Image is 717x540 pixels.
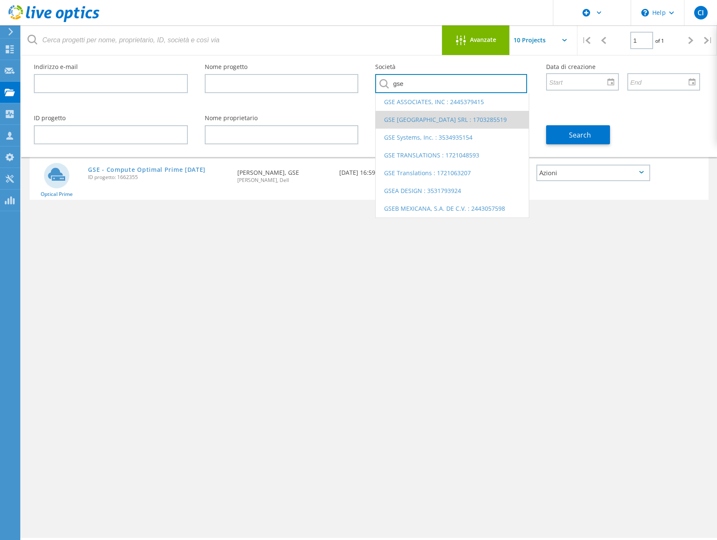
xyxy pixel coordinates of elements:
[34,115,188,121] label: ID progetto
[41,192,73,197] span: Optical Prime
[376,182,529,200] li: GSEA DESIGN : 3531793924
[641,9,649,17] svg: \n
[237,178,331,183] span: [PERSON_NAME], Dell
[205,115,359,121] label: Nome proprietario
[205,64,359,70] label: Nome progetto
[376,93,529,111] li: GSE ASSOCIATES, INC : 2445379415
[655,37,664,44] span: of 1
[233,156,335,191] div: [PERSON_NAME], GSE
[470,37,496,43] span: Avanzate
[546,64,700,70] label: Data di creazione
[376,200,529,218] li: GSEB MEXICANA, S.A. DE C.V. : 2443057598
[34,64,188,70] label: Indirizzo e-mail
[569,130,591,140] span: Search
[21,25,442,55] input: Cerca progetti per nome, proprietario, ID, società e così via
[628,74,693,90] input: End
[376,164,529,182] li: GSE Translations : 1721063207
[698,9,704,16] span: CI
[546,125,610,144] button: Search
[376,146,529,164] li: GSE TRANSLATIONS : 1721048593
[577,25,595,55] div: |
[700,25,717,55] div: |
[376,111,529,129] li: GSE [GEOGRAPHIC_DATA] SRL : 1703285519
[8,18,99,24] a: Live Optics Dashboard
[376,129,529,146] li: GSE Systems, Inc. : 3534935154
[88,167,206,173] a: GSE - Compute Optimal Prime [DATE]
[375,64,529,70] label: Società
[536,165,650,181] div: Azioni
[88,175,229,180] span: ID progetto: 1662355
[335,156,417,184] div: [DATE] 16:59 (+02:00)
[547,74,612,90] input: Start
